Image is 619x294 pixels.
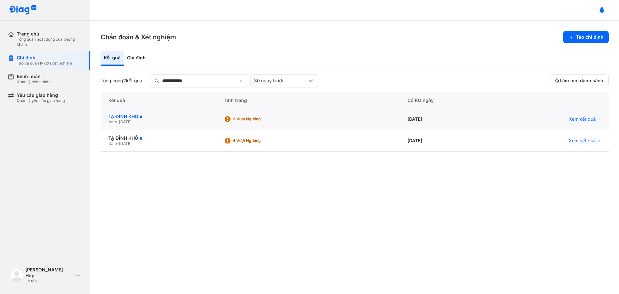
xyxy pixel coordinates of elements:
h3: Chẩn đoán & Xét nghiệm [101,33,176,42]
span: Xem kết quả [569,138,596,144]
div: 4 Vượt ngưỡng [233,138,284,143]
div: Trang chủ [17,31,83,37]
div: TẠ ĐÌNH KHÔI [108,135,208,141]
div: Tình trạng [216,92,400,108]
div: Bệnh nhân [17,74,51,79]
div: Tổng quan hoạt động của phòng khám [17,37,83,47]
span: Xem kết quả [569,116,596,122]
span: Nam [108,119,117,124]
div: TẠ ĐÌNH KHÔI [108,114,208,119]
div: [PERSON_NAME] Hợp [25,267,72,279]
img: logo [10,269,23,282]
span: Làm mới danh sách [560,78,603,84]
div: Kết quả [101,92,216,108]
div: Có KQ ngày [400,92,497,108]
div: [DATE] [400,108,497,130]
div: 6 Vượt ngưỡng [233,117,284,122]
button: Tạo chỉ định [563,31,609,43]
div: Chỉ định [17,55,72,61]
div: Kết quả [101,51,124,66]
button: Làm mới danh sách [549,74,609,87]
span: 2 [123,78,126,83]
div: 30 ngày trước [254,78,307,84]
img: logo [9,5,37,15]
div: Yêu cầu giao hàng [17,92,65,98]
span: - [117,119,119,124]
span: [DATE] [119,119,132,124]
div: Quản lý bệnh nhân [17,79,51,85]
div: Quản lý yêu cầu giao hàng [17,98,65,103]
div: Tạo và quản lý đơn xét nghiệm [17,61,72,66]
div: Chỉ định [124,51,149,66]
span: Nam [108,141,117,146]
span: - [117,141,119,146]
span: [DATE] [119,141,132,146]
div: [DATE] [400,130,497,152]
div: Lễ tân [25,279,72,284]
div: Tổng cộng kết quả [101,78,142,84]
